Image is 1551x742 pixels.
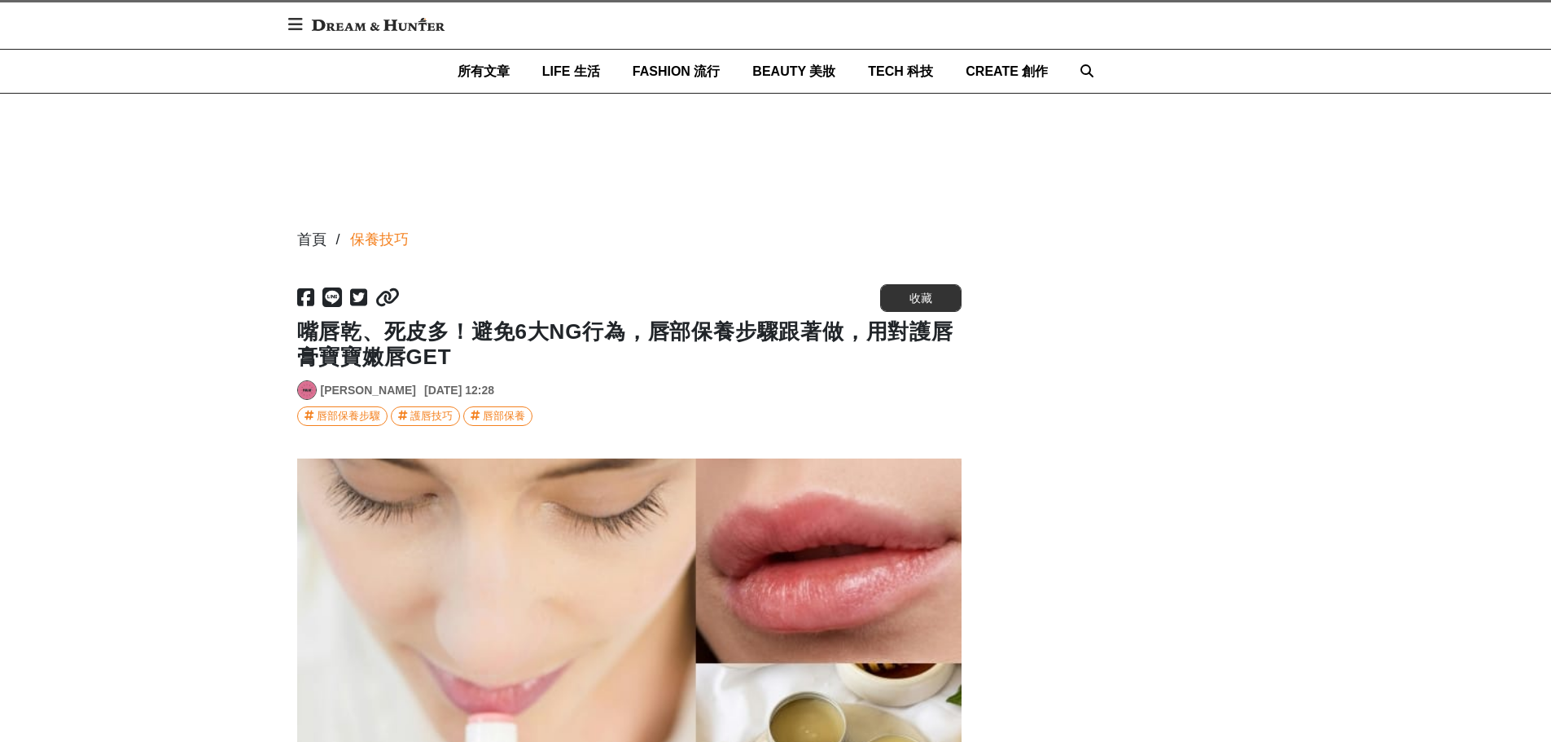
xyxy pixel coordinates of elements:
[317,407,380,425] div: 唇部保養步驟
[542,50,600,93] a: LIFE 生活
[633,50,721,93] a: FASHION 流行
[633,64,721,78] span: FASHION 流行
[868,64,933,78] span: TECH 科技
[458,64,510,78] span: 所有文章
[297,380,317,400] a: Avatar
[542,64,600,78] span: LIFE 生活
[391,406,460,426] a: 護唇技巧
[880,284,962,312] button: 收藏
[752,64,835,78] span: BEAUTY 美妝
[297,406,388,426] a: 唇部保養步驟
[321,382,416,399] a: [PERSON_NAME]
[463,406,532,426] a: 唇部保養
[297,319,962,370] h1: 嘴唇乾、死皮多！避免6大NG行為，唇部保養步驟跟著做，用對護唇膏寶寶嫩唇GET
[424,382,494,399] div: [DATE] 12:28
[966,64,1048,78] span: CREATE 創作
[350,229,409,251] a: 保養技巧
[410,407,453,425] div: 護唇技巧
[483,407,525,425] div: 唇部保養
[752,50,835,93] a: BEAUTY 美妝
[458,50,510,93] a: 所有文章
[966,50,1048,93] a: CREATE 創作
[298,381,316,399] img: Avatar
[868,50,933,93] a: TECH 科技
[297,229,326,251] div: 首頁
[304,10,453,39] img: Dream & Hunter
[336,229,340,251] div: /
